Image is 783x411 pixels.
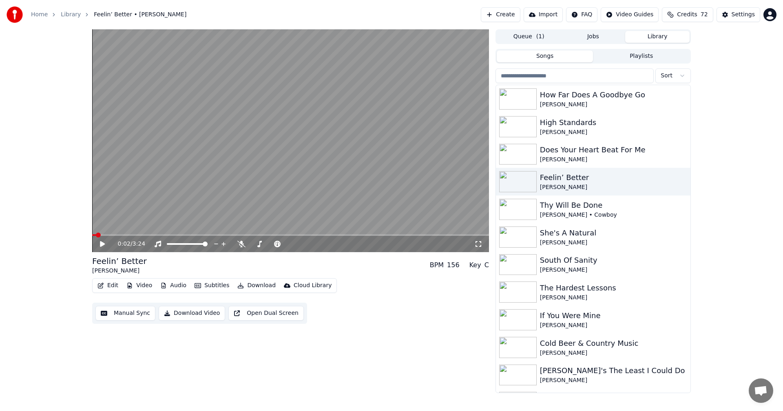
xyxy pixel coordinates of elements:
div: [PERSON_NAME] [540,349,687,357]
div: [PERSON_NAME] [92,267,147,275]
button: Create [481,7,520,22]
div: She's A Natural [540,227,687,239]
div: [PERSON_NAME] [540,376,687,385]
div: [PERSON_NAME] [540,128,687,136]
div: [PERSON_NAME] [540,183,687,191]
button: Subtitles [191,280,232,291]
div: BPM [430,260,444,270]
a: Home [31,11,48,19]
span: 3:24 [133,240,145,248]
div: Thy Will Be Done [540,200,687,211]
div: [PERSON_NAME] [540,294,687,302]
nav: breadcrumb [31,11,186,19]
div: [PERSON_NAME]'s The Least I Could Do [540,365,687,376]
div: Does Your Heart Beat For Me [540,144,687,156]
span: Feelin’ Better • [PERSON_NAME] [94,11,186,19]
button: Open Dual Screen [228,306,304,321]
div: Key [469,260,481,270]
div: C [484,260,489,270]
div: How Far Does A Goodbye Go [540,89,687,101]
div: Cloud Library [294,281,332,290]
a: Library [61,11,81,19]
button: FAQ [566,7,597,22]
button: Download [234,280,279,291]
div: Open chat [749,378,773,403]
div: The Hardest Lessons [540,282,687,294]
div: / [118,240,137,248]
button: Video [123,280,155,291]
span: Sort [661,72,672,80]
button: Settings [717,7,760,22]
div: Feelin’ Better [540,172,687,183]
button: Audio [157,280,190,291]
img: youka [7,7,23,23]
div: [PERSON_NAME] [540,101,687,109]
div: 156 [447,260,460,270]
span: Credits [677,11,697,19]
span: 0:02 [118,240,130,248]
button: Songs [497,51,593,62]
span: ( 1 ) [536,33,544,41]
button: Credits72 [662,7,713,22]
button: Video Guides [601,7,659,22]
div: [PERSON_NAME] • Cowboy [540,211,687,219]
div: [PERSON_NAME] [540,321,687,330]
div: Cold Beer & Country Music [540,338,687,349]
button: Queue [497,31,561,43]
button: Import [524,7,563,22]
div: South Of Sanity [540,255,687,266]
button: Manual Sync [95,306,155,321]
div: High Standards [540,117,687,128]
div: [PERSON_NAME] [540,156,687,164]
span: 72 [701,11,708,19]
button: Playlists [593,51,690,62]
button: Download Video [159,306,225,321]
div: [PERSON_NAME] [540,266,687,274]
div: [PERSON_NAME] [540,239,687,247]
div: If You Were Mine [540,310,687,321]
button: Jobs [561,31,626,43]
div: Feelin’ Better [92,255,147,267]
button: Library [625,31,690,43]
button: Edit [94,280,122,291]
div: Settings [732,11,755,19]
